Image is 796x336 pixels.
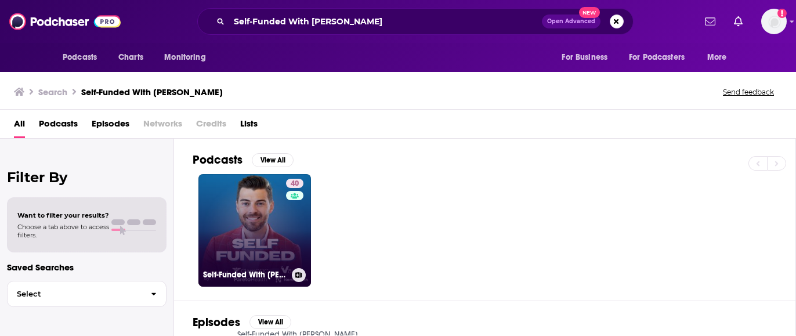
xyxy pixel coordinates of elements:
[14,114,25,138] a: All
[193,315,291,330] a: EpisodesView All
[203,270,287,280] h3: Self-Funded With [PERSON_NAME]
[55,46,112,68] button: open menu
[700,12,720,31] a: Show notifications dropdown
[156,46,220,68] button: open menu
[252,153,294,167] button: View All
[7,262,167,273] p: Saved Searches
[629,49,685,66] span: For Podcasters
[240,114,258,138] a: Lists
[707,49,727,66] span: More
[553,46,622,68] button: open menu
[621,46,701,68] button: open menu
[111,46,150,68] a: Charts
[193,153,243,167] h2: Podcasts
[63,49,97,66] span: Podcasts
[7,281,167,307] button: Select
[193,315,240,330] h2: Episodes
[38,86,67,97] h3: Search
[761,9,787,34] img: User Profile
[761,9,787,34] button: Show profile menu
[699,46,741,68] button: open menu
[17,211,109,219] span: Want to filter your results?
[249,315,291,329] button: View All
[9,10,121,32] img: Podchaser - Follow, Share and Rate Podcasts
[81,86,223,97] h3: Self-Funded With [PERSON_NAME]
[8,290,142,298] span: Select
[17,223,109,239] span: Choose a tab above to access filters.
[92,114,129,138] a: Episodes
[118,49,143,66] span: Charts
[143,114,182,138] span: Networks
[761,9,787,34] span: Logged in as Trent121
[777,9,787,18] svg: Add a profile image
[39,114,78,138] a: Podcasts
[197,8,634,35] div: Search podcasts, credits, & more...
[719,87,777,97] button: Send feedback
[196,114,226,138] span: Credits
[547,19,595,24] span: Open Advanced
[562,49,607,66] span: For Business
[579,7,600,18] span: New
[164,49,205,66] span: Monitoring
[193,153,294,167] a: PodcastsView All
[542,15,600,28] button: Open AdvancedNew
[286,179,303,188] a: 40
[229,12,542,31] input: Search podcasts, credits, & more...
[291,178,299,190] span: 40
[198,174,311,287] a: 40Self-Funded With [PERSON_NAME]
[7,169,167,186] h2: Filter By
[729,12,747,31] a: Show notifications dropdown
